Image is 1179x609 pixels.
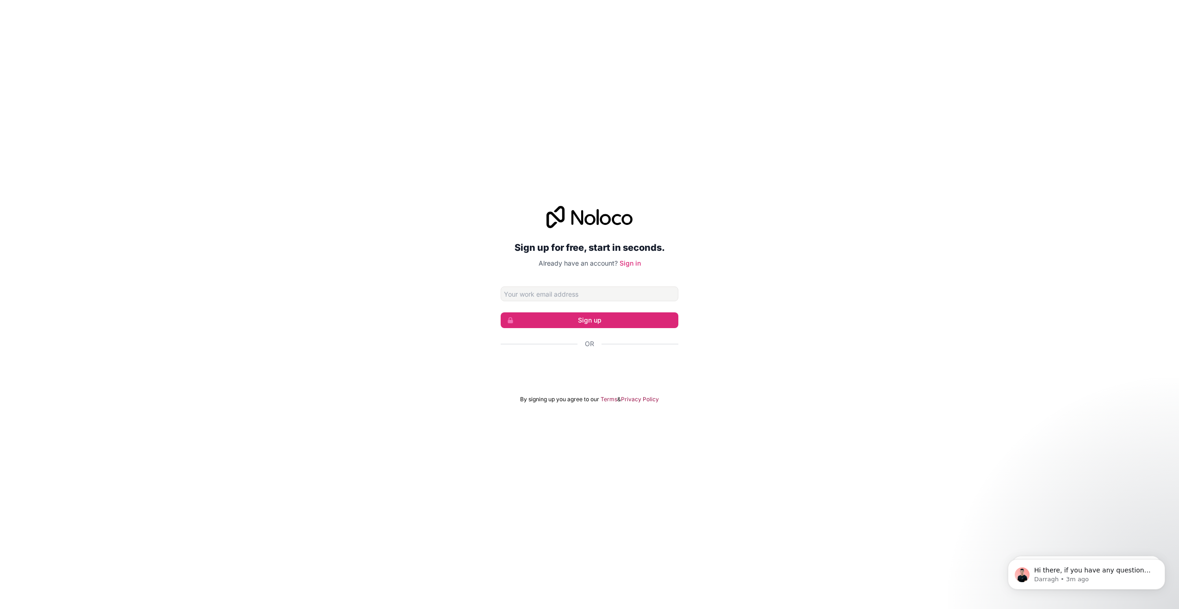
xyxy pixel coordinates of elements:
iframe: Intercom notifications message [994,540,1179,604]
button: Sign up [501,312,678,328]
h2: Sign up for free, start in seconds. [501,239,678,256]
a: Privacy Policy [621,396,659,403]
a: Terms [601,396,617,403]
span: Already have an account? [539,259,618,267]
a: Sign in [620,259,641,267]
iframe: Sign in with Google Button [496,359,683,379]
input: Email address [501,286,678,301]
span: By signing up you agree to our [520,396,599,403]
span: & [617,396,621,403]
span: Or [585,339,594,348]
